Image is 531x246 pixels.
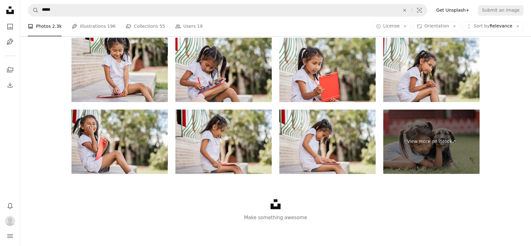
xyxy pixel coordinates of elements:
button: Search Unsplash [28,4,39,16]
p: Make something awesome [20,214,531,221]
button: Visual search [412,4,427,16]
span: Sort by [474,24,489,29]
img: Happy girl playing with an educational tablet outdoors [71,38,168,102]
img: Thoughtful girl with red notebook and pencil outdoors [383,38,480,102]
a: Download History [4,79,16,91]
button: Submit an image [478,5,523,15]
a: Users 19 [175,16,203,37]
span: 19 [197,23,203,30]
button: License [372,21,411,32]
button: Profile [4,214,16,227]
a: Collections 55 [126,16,165,37]
img: Smiling girl with red notebook enjoying a creative moment outdoors [71,109,168,174]
a: Get Unsplash+ [432,5,473,15]
button: Menu [4,230,16,242]
img: Girl smiling while playing and drawing in a red notebook outdoors [175,109,272,174]
a: Illustrations [4,35,16,48]
span: 55 [159,23,165,30]
a: View more on iStock↗ [383,109,480,174]
span: License [383,24,400,29]
a: Collections [4,63,16,76]
img: Girl playing and writing in a red notebook outdoors [279,109,376,174]
button: Orientation [413,21,460,32]
button: Notifications [4,199,16,212]
button: Sort byRelevance [463,21,523,32]
span: Orientation [424,24,449,29]
a: Illustrations 196 [72,16,116,37]
form: Find visuals sitewide [28,4,427,16]
a: Home — Unsplash [4,4,16,18]
img: Girl drawing intently on a digital notebook outdoors [175,38,272,102]
a: Photos [4,20,16,33]
span: Relevance [474,23,512,30]
span: 196 [107,23,116,30]
button: Clear [398,4,412,16]
img: Avatar of user gloria [5,216,15,226]
img: Girl concentrating on a red notebook while holding a pencil [279,38,376,102]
